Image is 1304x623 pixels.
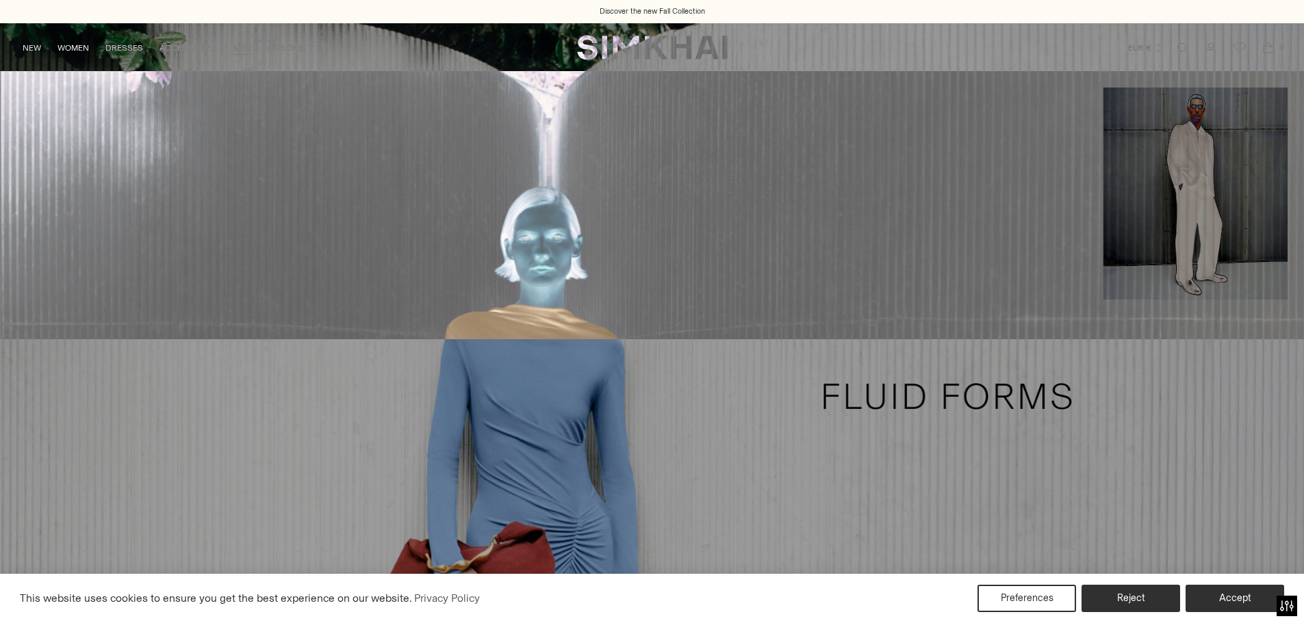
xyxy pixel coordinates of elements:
[23,33,41,63] a: NEW
[57,33,89,63] a: WOMEN
[412,588,482,609] a: Privacy Policy (opens in a new tab)
[577,34,728,61] a: SIMKHAI
[1255,34,1282,62] a: Open cart modal
[105,33,143,63] a: DRESSES
[1128,33,1164,63] button: EUR €
[977,585,1076,612] button: Preferences
[233,33,251,63] a: MEN
[268,33,303,63] a: EXPLORE
[1226,34,1253,62] a: Wishlist
[600,6,705,17] a: Discover the new Fall Collection
[1186,585,1284,612] button: Accept
[1275,41,1288,53] span: 0
[1197,34,1225,62] a: Go to the account page
[1082,585,1180,612] button: Reject
[159,33,217,63] a: ACCESSORIES
[1168,34,1196,62] a: Open search modal
[20,592,412,605] span: This website uses cookies to ensure you get the best experience on our website.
